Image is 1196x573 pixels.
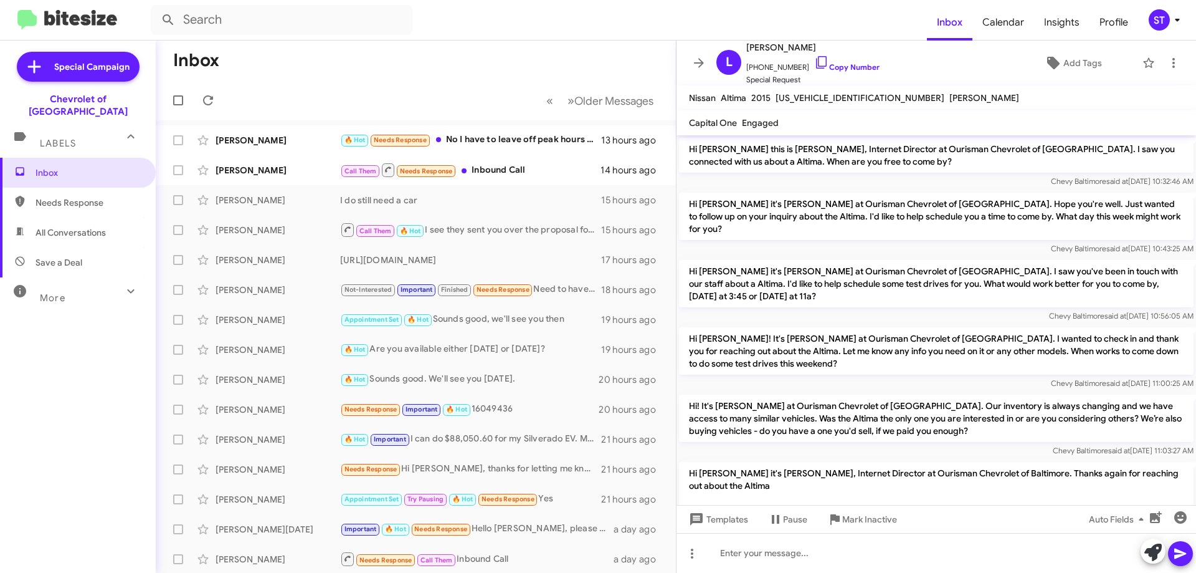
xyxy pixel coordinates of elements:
p: Hi [PERSON_NAME] it's [PERSON_NAME], Internet Director at Ourisman Chevrolet of Baltimore. Thanks... [679,462,1194,559]
span: Chevy Baltimore [DATE] 11:00:25 AM [1051,378,1194,388]
div: 16049436 [340,402,599,417]
span: Important [401,286,433,294]
div: Sounds good. We'll see you [DATE]. [340,372,599,387]
span: Important [374,435,406,443]
span: Capital One [689,117,737,128]
button: Next [560,88,661,113]
div: Hi [PERSON_NAME], thanks for letting me know about this special. What does it mean when you say "... [340,462,601,476]
div: I can do $88,050.60 for my Silverado EV. Max range with Super Cruise [340,432,601,446]
span: 🔥 Hot [452,495,473,503]
div: Hello [PERSON_NAME], please give me an out the door price and I may be able to get there [DATE] m... [340,522,614,536]
div: 19 hours ago [601,314,666,326]
span: More [40,292,65,304]
span: Needs Response [477,286,529,294]
p: Hi [PERSON_NAME] it's [PERSON_NAME] at Ourisman Chevrolet of [GEOGRAPHIC_DATA]. Hope you're well.... [679,193,1194,240]
a: Calendar [972,4,1034,41]
span: 🔥 Hot [385,525,406,533]
div: Yes [340,492,601,506]
span: Nissan [689,92,716,104]
span: Call Them [359,227,392,235]
span: Appointment Set [344,315,399,324]
div: [PERSON_NAME] [216,493,340,506]
p: Hi [PERSON_NAME] this is [PERSON_NAME], Internet Director at Ourisman Chevrolet of [GEOGRAPHIC_DA... [679,138,1194,173]
div: [PERSON_NAME][DATE] [216,523,340,536]
button: Auto Fields [1079,508,1159,531]
div: a day ago [614,553,666,566]
div: Inbound Call [340,551,614,567]
nav: Page navigation example [539,88,661,113]
div: [PERSON_NAME] [216,254,340,266]
span: Chevy Baltimore [DATE] 10:56:05 AM [1049,311,1194,320]
span: Pause [783,508,807,531]
div: 20 hours ago [599,373,666,386]
div: 13 hours ago [601,134,666,147]
div: [PERSON_NAME] [216,164,340,176]
button: Pause [758,508,817,531]
span: Mark Inactive [842,508,897,531]
div: [PERSON_NAME] [216,284,340,296]
div: Are you available either [DATE] or [DATE]? [340,342,601,357]
span: Add Tags [1063,52,1102,74]
div: a day ago [614,523,666,536]
div: [PERSON_NAME] [216,433,340,446]
span: Labels [40,138,76,149]
p: Hi [PERSON_NAME]! It's [PERSON_NAME] at Ourisman Chevrolet of [GEOGRAPHIC_DATA]. I wanted to chec... [679,327,1194,375]
span: Needs Response [36,196,141,209]
div: Sounds good, we'll see you then [340,312,601,327]
div: [PERSON_NAME] [216,314,340,326]
button: Previous [539,88,561,113]
div: [PERSON_NAME] [216,553,340,566]
div: [PERSON_NAME] [216,224,340,236]
span: Important [406,405,438,413]
div: 14 hours ago [600,164,666,176]
span: [PERSON_NAME] [746,40,880,55]
span: Templates [686,508,748,531]
span: said at [1108,446,1130,455]
span: 🔥 Hot [344,136,366,144]
span: 🔥 Hot [400,227,421,235]
span: Needs Response [344,405,397,413]
span: 🔥 Hot [407,315,429,324]
a: Special Campaign [17,52,140,82]
span: [PHONE_NUMBER] [746,55,880,74]
div: [PERSON_NAME] [216,463,340,476]
button: ST [1138,9,1182,31]
div: 20 hours ago [599,403,666,416]
span: » [567,93,574,108]
div: 21 hours ago [601,493,666,506]
input: Search [151,5,412,35]
div: [PERSON_NAME] [216,373,340,386]
span: Chevy Baltimore [DATE] 10:32:46 AM [1051,176,1194,186]
button: Templates [676,508,758,531]
span: Needs Response [374,136,427,144]
span: Try Pausing [407,495,444,503]
span: Save a Deal [36,256,82,269]
span: 🔥 Hot [446,405,467,413]
span: [PERSON_NAME] [949,92,1019,104]
span: Needs Response [344,465,397,473]
div: 17 hours ago [601,254,666,266]
div: [PERSON_NAME] [216,344,340,356]
p: Hi! It's [PERSON_NAME] at Ourisman Chevrolet of [GEOGRAPHIC_DATA]. Our inventory is always changi... [679,395,1194,442]
span: Special Campaign [54,60,130,73]
div: Inbound Call [340,162,600,178]
div: 18 hours ago [601,284,666,296]
span: Finished [441,286,468,294]
button: Mark Inactive [817,508,907,531]
div: 21 hours ago [601,463,666,476]
span: Needs Response [414,525,467,533]
span: Needs Response [359,556,412,564]
div: [PERSON_NAME] [216,403,340,416]
span: said at [1106,378,1128,388]
div: 15 hours ago [601,224,666,236]
span: All Conversations [36,226,106,239]
span: Chevy Baltimore [DATE] 11:03:27 AM [1053,446,1194,455]
span: Needs Response [400,167,453,175]
span: [US_VEHICLE_IDENTIFICATION_NUMBER] [776,92,944,104]
span: Needs Response [482,495,534,503]
div: [URL][DOMAIN_NAME] [340,254,601,266]
a: Inbox [927,4,972,41]
button: Add Tags [1009,52,1136,74]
